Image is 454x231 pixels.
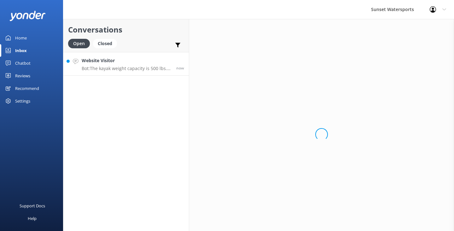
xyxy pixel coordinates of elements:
div: Closed [93,39,117,48]
div: Settings [15,95,30,107]
h2: Conversations [68,24,184,36]
div: Chatbot [15,57,31,69]
a: Closed [93,40,120,47]
div: Support Docs [20,199,45,212]
div: Home [15,32,27,44]
div: Open [68,39,90,48]
span: Sep 11 2025 07:40pm (UTC -05:00) America/Cancun [176,65,184,71]
img: yonder-white-logo.png [9,11,46,21]
a: Website VisitorBot:The kayak weight capacity is 500 lbs. If you're ready to hit the water, check ... [63,52,189,76]
h4: Website Visitor [82,57,172,64]
p: Bot: The kayak weight capacity is 500 lbs. If you're ready to hit the water, check out the tour d... [82,66,172,71]
a: Open [68,40,93,47]
div: Inbox [15,44,27,57]
div: Reviews [15,69,30,82]
div: Help [28,212,37,225]
div: Recommend [15,82,39,95]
